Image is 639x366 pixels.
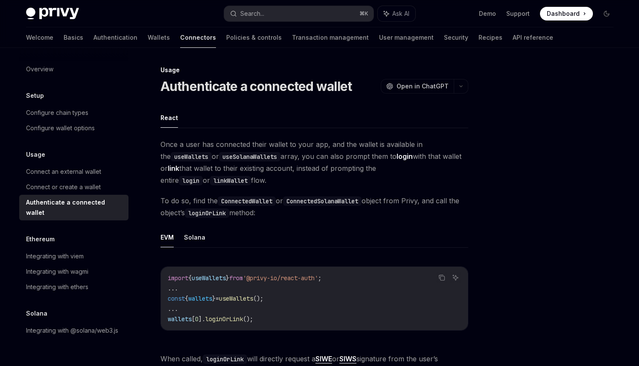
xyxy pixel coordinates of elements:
[479,27,502,48] a: Recipes
[19,61,128,77] a: Overview
[210,176,251,185] code: linkWallet
[168,295,185,302] span: const
[188,295,212,302] span: wallets
[19,323,128,338] a: Integrating with @solana/web3.js
[26,108,88,118] div: Configure chain types
[185,295,188,302] span: {
[436,272,447,283] button: Copy the contents from the code block
[26,149,45,160] h5: Usage
[26,308,47,319] h5: Solana
[26,123,95,133] div: Configure wallet options
[168,305,178,313] span: ...
[64,27,83,48] a: Basics
[540,7,593,20] a: Dashboard
[179,176,203,185] code: login
[19,264,128,279] a: Integrating with wagmi
[19,164,128,179] a: Connect an external wallet
[253,295,263,302] span: ();
[26,325,118,336] div: Integrating with @solana/web3.js
[450,272,461,283] button: Ask AI
[218,196,276,206] code: ConnectedWallet
[168,284,178,292] span: ...
[160,66,468,74] div: Usage
[240,9,264,19] div: Search...
[19,279,128,295] a: Integrating with ethers
[160,108,178,128] button: React
[19,195,128,220] a: Authenticate a connected wallet
[381,79,454,94] button: Open in ChatGPT
[26,8,79,20] img: dark logo
[506,9,530,18] a: Support
[224,6,373,21] button: Search...⌘K
[19,105,128,120] a: Configure chain types
[26,182,101,192] div: Connect or create a wallet
[185,208,229,218] code: loginOrLink
[26,91,44,101] h5: Setup
[26,266,88,277] div: Integrating with wagmi
[600,7,613,20] button: Toggle dark mode
[392,9,409,18] span: Ask AI
[19,120,128,136] a: Configure wallet options
[219,152,280,161] code: useSolanaWallets
[160,79,352,94] h1: Authenticate a connected wallet
[359,10,368,17] span: ⌘ K
[212,295,216,302] span: }
[93,27,137,48] a: Authentication
[19,179,128,195] a: Connect or create a wallet
[168,315,192,323] span: wallets
[397,82,449,91] span: Open in ChatGPT
[205,315,243,323] span: loginOrLink
[26,167,101,177] div: Connect an external wallet
[226,274,229,282] span: }
[315,354,332,363] a: SIWE
[379,27,434,48] a: User management
[188,274,192,282] span: {
[226,27,282,48] a: Policies & controls
[339,354,356,363] a: SIWS
[184,227,205,247] button: Solana
[148,27,170,48] a: Wallets
[26,197,123,218] div: Authenticate a connected wallet
[26,251,84,261] div: Integrating with viem
[229,274,243,282] span: from
[444,27,468,48] a: Security
[26,27,53,48] a: Welcome
[513,27,553,48] a: API reference
[243,274,318,282] span: '@privy-io/react-auth'
[192,315,195,323] span: [
[26,282,88,292] div: Integrating with ethers
[160,195,468,219] span: To do so, find the or object from Privy, and call the object’s method:
[26,234,55,244] h5: Ethereum
[180,27,216,48] a: Connectors
[160,138,468,186] span: Once a user has connected their wallet to your app, and the wallet is available in the or array, ...
[292,27,369,48] a: Transaction management
[283,196,362,206] code: ConnectedSolanaWallet
[479,9,496,18] a: Demo
[397,152,413,161] strong: login
[216,295,219,302] span: =
[168,164,179,173] strong: link
[26,64,53,74] div: Overview
[378,6,415,21] button: Ask AI
[168,274,188,282] span: import
[547,9,580,18] span: Dashboard
[195,315,198,323] span: 0
[318,274,321,282] span: ;
[192,274,226,282] span: useWallets
[203,354,247,364] code: loginOrLink
[171,152,212,161] code: useWallets
[243,315,253,323] span: ();
[160,227,174,247] button: EVM
[19,249,128,264] a: Integrating with viem
[198,315,205,323] span: ].
[219,295,253,302] span: useWallets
